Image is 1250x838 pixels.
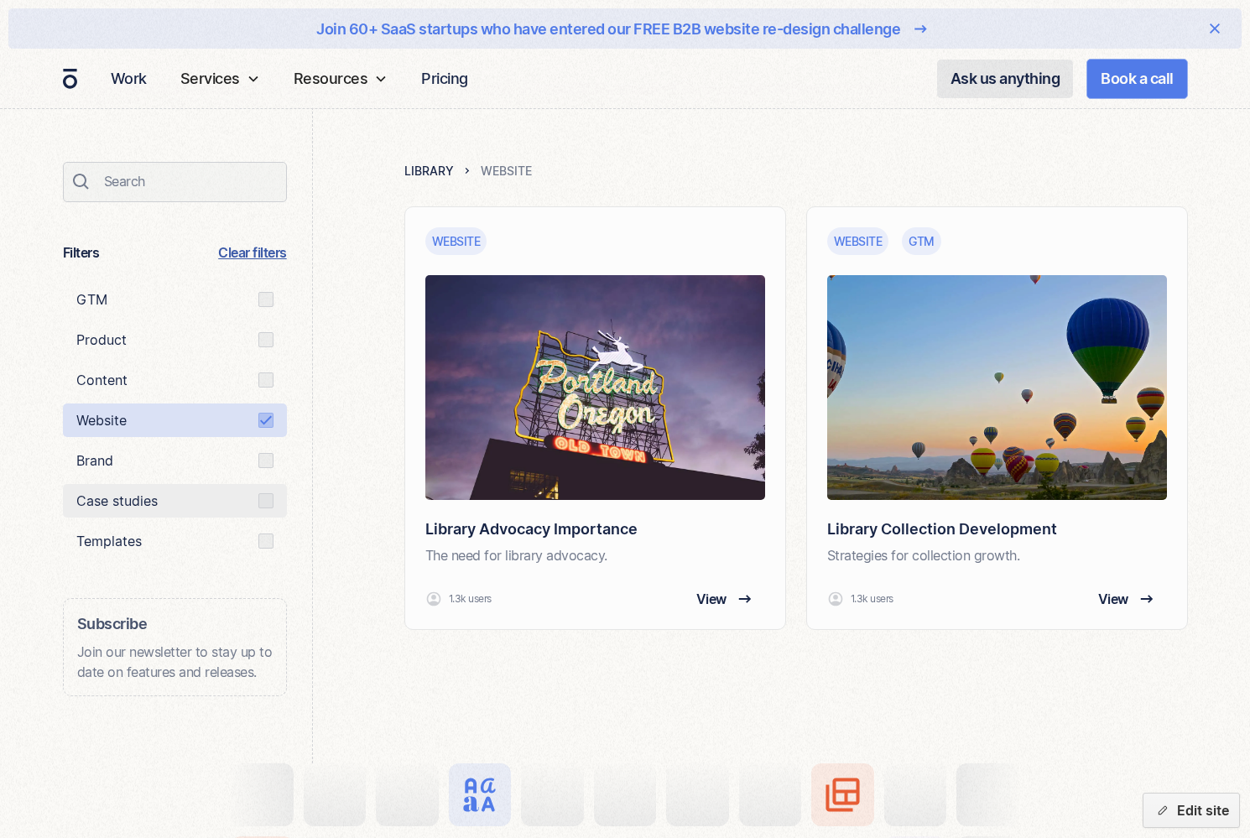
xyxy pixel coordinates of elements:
h2: Library Collection Development [827,520,1167,539]
span: Content [76,370,128,390]
p: 1.3k users [449,591,492,606]
div: View [1098,589,1128,609]
span: Website [76,410,127,430]
h2: Library Advocacy Importance [425,520,765,539]
a: home [63,68,77,90]
div: Resources [294,67,368,90]
a: Ask us anything [937,60,1074,98]
a: Pricing [414,62,475,95]
div: Join 60+ SaaS startups who have entered our FREE B2B website re-design challenge [316,18,900,40]
input: Search [63,162,287,202]
a: Join 60+ SaaS startups who have entered our FREE B2B website re-design challenge [62,15,1188,42]
div: Resources [287,49,395,108]
p: 1.3k users [851,591,893,606]
span: Templates [76,531,142,551]
div: View [696,589,727,609]
div: library [404,162,454,180]
p: Join our newsletter to stay up to date on features and releases. [77,642,273,682]
a: WebsiteGTMLibrary Collection DevelopmentStrategies for collection growth.1.3k usersView [806,206,1188,629]
button: Edit site [1143,793,1240,828]
p: The need for library advocacy. [425,545,765,565]
span: Case studies [76,491,158,511]
div: Website [481,162,532,180]
a: Clear filters [218,242,287,263]
p: Filters [63,242,100,263]
span: Product [76,330,127,350]
p: Strategies for collection growth. [827,545,1167,565]
div: Services [174,49,267,108]
a: Work [104,62,154,95]
a: Book a call [1086,59,1188,99]
a: WebsiteLibrary Advocacy ImportanceThe need for library advocacy.1.3k usersView [404,206,786,629]
div: Services [180,67,240,90]
span: Brand [76,450,113,471]
span: GTM [76,289,107,310]
p: Subscribe [77,612,273,635]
